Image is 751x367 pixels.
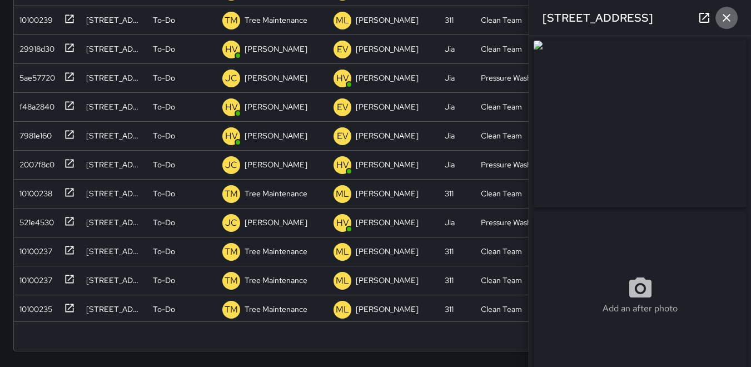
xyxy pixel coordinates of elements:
[481,14,522,26] div: Clean Team
[245,101,307,112] p: [PERSON_NAME]
[481,130,522,141] div: Clean Team
[225,130,238,143] p: HV
[336,216,349,230] p: HV
[225,101,238,114] p: HV
[445,14,454,26] div: 311
[86,246,142,257] div: 108 9th Street
[86,188,142,199] div: 444 Tehama Street
[337,43,349,56] p: EV
[86,72,142,83] div: 1286 Mission Street
[481,72,539,83] div: Pressure Washing
[481,159,539,170] div: Pressure Washing
[481,217,539,228] div: Pressure Washing
[245,304,307,315] p: Tree Maintenance
[336,14,349,27] p: ML
[481,101,522,112] div: Clean Team
[356,43,419,54] p: [PERSON_NAME]
[225,303,238,316] p: TM
[356,130,419,141] p: [PERSON_NAME]
[445,217,455,228] div: Jia
[225,158,237,172] p: JC
[336,72,349,85] p: HV
[336,303,349,316] p: ML
[15,183,52,199] div: 10100238
[481,275,522,286] div: Clean Team
[86,217,142,228] div: 460 Natoma Street
[153,101,175,112] p: To-Do
[245,43,307,54] p: [PERSON_NAME]
[356,217,419,228] p: [PERSON_NAME]
[153,14,175,26] p: To-Do
[15,212,54,228] div: 521e4530
[245,275,307,286] p: Tree Maintenance
[15,10,53,26] div: 10100239
[481,188,522,199] div: Clean Team
[225,14,238,27] p: TM
[225,245,238,259] p: TM
[356,304,419,315] p: [PERSON_NAME]
[336,245,349,259] p: ML
[153,159,175,170] p: To-Do
[86,275,142,286] div: 923 Market Street
[245,159,307,170] p: [PERSON_NAME]
[445,188,454,199] div: 311
[86,159,142,170] div: 993 Mission Street
[153,43,175,54] p: To-Do
[245,130,307,141] p: [PERSON_NAME]
[15,126,52,141] div: 7981e160
[15,39,54,54] div: 29918d30
[481,246,522,257] div: Clean Team
[445,101,455,112] div: Jia
[225,72,237,85] p: JC
[86,304,142,315] div: 108 9th Street
[356,159,419,170] p: [PERSON_NAME]
[86,43,142,54] div: 934 Market Street
[153,188,175,199] p: To-Do
[336,274,349,287] p: ML
[445,130,455,141] div: Jia
[445,159,455,170] div: Jia
[86,130,142,141] div: 1182 Market Street
[153,304,175,315] p: To-Do
[336,158,349,172] p: HV
[15,299,52,315] div: 10100235
[225,216,237,230] p: JC
[445,43,455,54] div: Jia
[337,101,349,114] p: EV
[15,68,55,83] div: 5ae57720
[245,188,307,199] p: Tree Maintenance
[356,101,419,112] p: [PERSON_NAME]
[481,43,522,54] div: Clean Team
[245,246,307,257] p: Tree Maintenance
[445,304,454,315] div: 311
[356,14,419,26] p: [PERSON_NAME]
[153,275,175,286] p: To-Do
[225,187,238,201] p: TM
[445,72,455,83] div: Jia
[445,275,454,286] div: 311
[86,14,142,26] div: 969 Market Street
[225,274,238,287] p: TM
[153,130,175,141] p: To-Do
[245,14,307,26] p: Tree Maintenance
[15,270,52,286] div: 10100237
[356,188,419,199] p: [PERSON_NAME]
[86,101,142,112] div: 1169 Market Street
[481,304,522,315] div: Clean Team
[356,275,419,286] p: [PERSON_NAME]
[337,130,349,143] p: EV
[245,72,307,83] p: [PERSON_NAME]
[445,246,454,257] div: 311
[356,246,419,257] p: [PERSON_NAME]
[336,187,349,201] p: ML
[15,97,54,112] div: f48a2840
[225,43,238,56] p: HV
[153,217,175,228] p: To-Do
[153,246,175,257] p: To-Do
[245,217,307,228] p: [PERSON_NAME]
[153,72,175,83] p: To-Do
[356,72,419,83] p: [PERSON_NAME]
[15,241,52,257] div: 10100237
[15,155,54,170] div: 2007f8c0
